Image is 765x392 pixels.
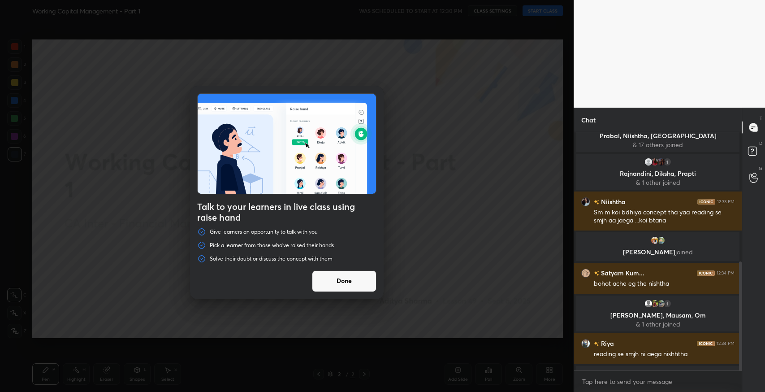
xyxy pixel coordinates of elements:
[594,350,735,359] div: reading se smjh ni aega nishhtha
[657,157,666,166] img: 3
[650,157,659,166] img: c8ee13d84ac14d55b7c9552e073fad17.jpg
[210,255,333,262] p: Solve their doubt or discuss the concept with them
[581,269,590,278] img: ee2f365983054e17a0a8fd0220be7e3b.jpg
[574,132,742,370] div: grid
[582,321,734,328] p: & 1 other joined
[644,299,653,308] img: default.png
[599,339,614,348] h6: Riya
[760,115,762,122] p: T
[697,270,715,276] img: iconic-dark.1390631f.png
[650,236,659,245] img: 07cb97047132457ea0cc29404c9d0970.jpg
[210,242,334,249] p: Pick a learner from those who've raised their hands
[582,179,734,186] p: & 1 other joined
[657,299,666,308] img: c884fca7e1424735a6bf383abf2883f7.jpg
[759,165,762,172] p: G
[717,341,735,346] div: 12:34 PM
[599,268,644,278] h6: Satyam Kum...
[574,108,603,132] p: Chat
[644,157,653,166] img: a417e4e7c7a74a8ca420820b6368722e.jpg
[697,199,715,205] img: iconic-dark.1390631f.png
[675,248,693,256] span: joined
[599,197,626,206] h6: Niishtha
[657,236,666,245] img: 3365f04effd947389fc21c15f9d7f495.jpg
[210,228,318,235] p: Give learners an opportunity to talk with you
[581,339,590,348] img: 3
[663,299,672,308] div: 1
[594,208,735,225] div: Sm m koi bdhiya concept tha yaa reading se smjh aa jaega ...koi btana
[197,201,376,223] h4: Talk to your learners in live class using raise hand
[759,140,762,147] p: D
[582,312,734,319] p: [PERSON_NAME], Mausam, Om
[581,197,590,206] img: ad272033536c48d4b16281c08923f8af.jpg
[594,271,599,276] img: no-rating-badge.077c3623.svg
[312,270,376,292] button: Done
[582,141,734,148] p: & 17 others joined
[582,248,734,256] p: [PERSON_NAME]
[582,132,734,139] p: Prabal, Niishtha, [GEOGRAPHIC_DATA]
[717,270,735,276] div: 12:34 PM
[650,299,659,308] img: 4c432adf20b24afc979e178260aed123.jpg
[594,341,599,346] img: no-rating-badge.077c3623.svg
[697,341,715,346] img: iconic-dark.1390631f.png
[198,94,376,194] img: preRahAdop.42c3ea74.svg
[594,279,735,288] div: bohot ache eg the nishtha
[663,157,672,166] div: 1
[717,199,735,205] div: 12:33 PM
[594,200,599,205] img: no-rating-badge.077c3623.svg
[582,170,734,177] p: Rajnandini, Diksha, Prapti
